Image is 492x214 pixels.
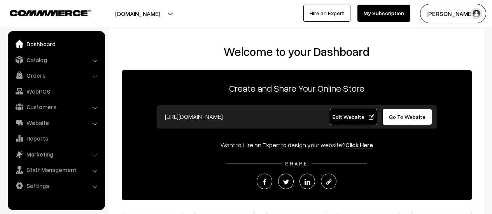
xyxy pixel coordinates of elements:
[471,8,482,19] img: user
[10,147,102,161] a: Marketing
[357,5,410,22] a: My Subscription
[10,53,102,67] a: Catalog
[10,84,102,98] a: WebPOS
[345,141,373,149] a: Click Here
[10,37,102,51] a: Dashboard
[10,116,102,130] a: Website
[382,109,432,125] a: Go To Website
[330,109,377,125] a: Edit Website
[122,140,472,150] div: Want to Hire an Expert to design your website?
[333,113,374,120] span: Edit Website
[88,4,187,23] button: [DOMAIN_NAME]
[10,10,91,16] img: COMMMERCE
[122,81,472,95] p: Create and Share Your Online Store
[10,100,102,114] a: Customers
[303,5,350,22] a: Hire an Expert
[420,4,486,23] button: [PERSON_NAME]
[10,163,102,177] a: Staff Management
[117,45,476,59] h2: Welcome to your Dashboard
[10,179,102,193] a: Settings
[281,160,312,167] span: SHARE
[10,68,102,82] a: Orders
[10,8,78,17] a: COMMMERCE
[389,113,425,120] span: Go To Website
[10,131,102,145] a: Reports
